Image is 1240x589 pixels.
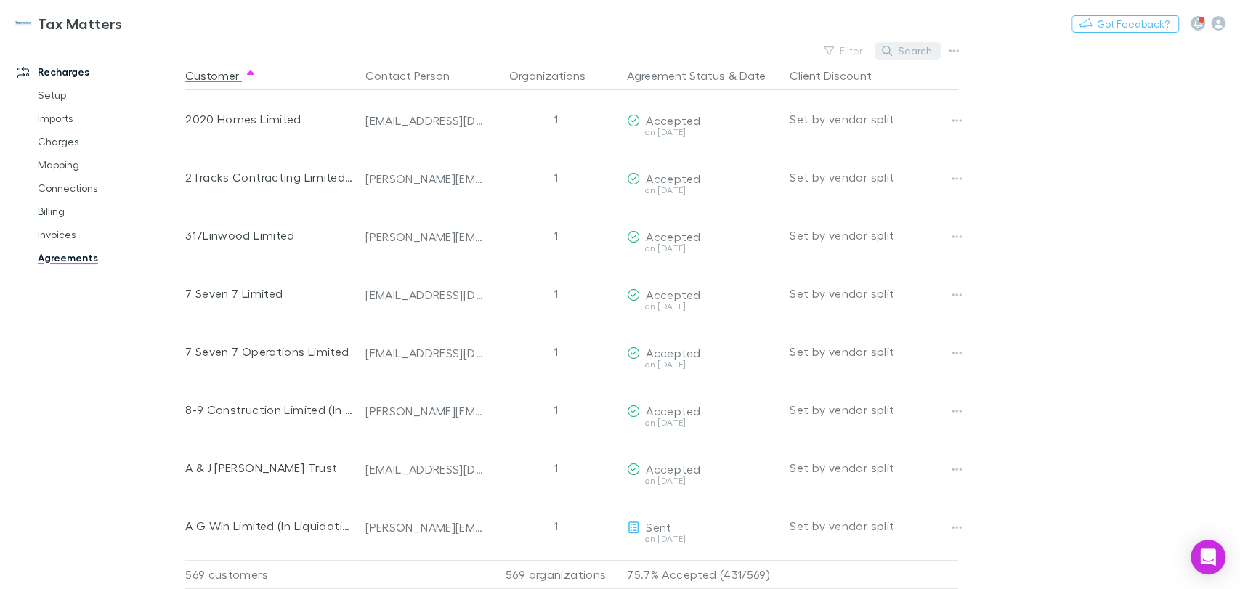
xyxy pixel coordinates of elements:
[23,200,196,223] a: Billing
[627,61,725,90] button: Agreement Status
[490,90,621,148] div: 1
[490,264,621,322] div: 1
[23,176,196,200] a: Connections
[627,535,778,543] div: on [DATE]
[646,229,700,243] span: Accepted
[23,246,196,269] a: Agreements
[490,560,621,589] div: 569 organizations
[790,61,889,90] button: Client Discount
[627,561,778,588] p: 75.7% Accepted (431/569)
[627,244,778,253] div: on [DATE]
[509,61,603,90] button: Organizations
[490,381,621,439] div: 1
[23,84,196,107] a: Setup
[185,264,354,322] div: 7 Seven 7 Limited
[23,130,196,153] a: Charges
[627,360,778,369] div: on [DATE]
[875,42,941,60] button: Search
[627,302,778,311] div: on [DATE]
[790,439,958,497] div: Set by vendor split
[790,90,958,148] div: Set by vendor split
[365,229,485,244] div: [PERSON_NAME][EMAIL_ADDRESS][DOMAIN_NAME]
[185,61,256,90] button: Customer
[365,404,485,418] div: [PERSON_NAME][EMAIL_ADDRESS][DOMAIN_NAME]
[627,476,778,485] div: on [DATE]
[1071,15,1179,33] button: Got Feedback?
[185,497,354,555] div: A G Win Limited (In Liquidation)
[790,148,958,206] div: Set by vendor split
[365,171,485,186] div: [PERSON_NAME][EMAIL_ADDRESS][DOMAIN_NAME]
[627,128,778,137] div: on [DATE]
[627,61,778,90] div: &
[185,560,360,589] div: 569 customers
[490,497,621,555] div: 1
[1191,540,1225,574] div: Open Intercom Messenger
[185,381,354,439] div: 8-9 Construction Limited (In Liquidation)
[790,206,958,264] div: Set by vendor split
[365,520,485,535] div: [PERSON_NAME][EMAIL_ADDRESS][DOMAIN_NAME]
[790,497,958,555] div: Set by vendor split
[790,264,958,322] div: Set by vendor split
[646,520,671,534] span: Sent
[3,60,196,84] a: Recharges
[490,322,621,381] div: 1
[6,6,131,41] a: Tax Matters
[646,346,700,360] span: Accepted
[790,322,958,381] div: Set by vendor split
[646,404,700,418] span: Accepted
[185,90,354,148] div: 2020 Homes Limited
[646,171,700,185] span: Accepted
[23,107,196,130] a: Imports
[365,113,485,128] div: [EMAIL_ADDRESS][DOMAIN_NAME]
[739,61,766,90] button: Date
[790,381,958,439] div: Set by vendor split
[23,223,196,246] a: Invoices
[646,462,700,476] span: Accepted
[185,206,354,264] div: 317Linwood Limited
[365,462,485,476] div: [EMAIL_ADDRESS][DOMAIN_NAME]
[185,322,354,381] div: 7 Seven 7 Operations Limited
[646,288,700,301] span: Accepted
[365,346,485,360] div: [EMAIL_ADDRESS][DOMAIN_NAME]
[365,288,485,302] div: [EMAIL_ADDRESS][DOMAIN_NAME]
[185,148,354,206] div: 2Tracks Contracting Limited (In Liquidation)
[646,113,700,127] span: Accepted
[365,61,467,90] button: Contact Person
[23,153,196,176] a: Mapping
[38,15,122,32] h3: Tax Matters
[627,418,778,427] div: on [DATE]
[490,439,621,497] div: 1
[490,148,621,206] div: 1
[490,206,621,264] div: 1
[15,15,32,32] img: Tax Matters 's Logo
[627,186,778,195] div: on [DATE]
[816,42,872,60] button: Filter
[185,439,354,497] div: A & J [PERSON_NAME] Trust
